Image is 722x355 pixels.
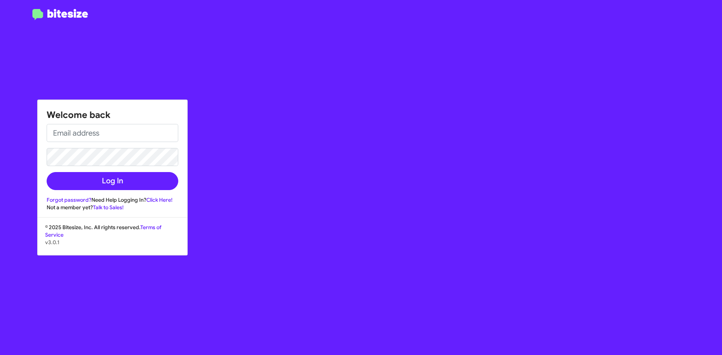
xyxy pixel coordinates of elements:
input: Email address [47,124,178,142]
div: © 2025 Bitesize, Inc. All rights reserved. [38,224,187,255]
div: Need Help Logging In? [47,196,178,204]
div: Not a member yet? [47,204,178,211]
a: Forgot password? [47,196,91,203]
h1: Welcome back [47,109,178,121]
p: v3.0.1 [45,239,180,246]
button: Log In [47,172,178,190]
a: Talk to Sales! [93,204,124,211]
a: Click Here! [146,196,173,203]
